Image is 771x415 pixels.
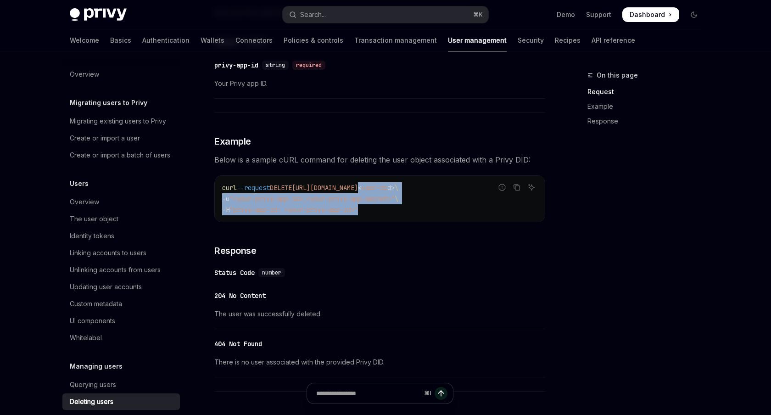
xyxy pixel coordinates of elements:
[62,228,180,244] a: Identity tokens
[229,206,358,214] span: "privy-app-id: <your-privy-app-id>"
[62,296,180,312] a: Custom metadata
[70,281,142,292] div: Updating user accounts
[62,313,180,329] a: UI components
[587,114,709,129] a: Response
[62,279,180,295] a: Updating user accounts
[235,29,273,51] a: Connectors
[587,84,709,99] a: Request
[214,244,256,257] span: Response
[70,247,146,258] div: Linking accounts to users
[222,184,237,192] span: curl
[62,113,180,129] a: Migrating existing users to Privy
[622,7,679,22] a: Dashboard
[70,332,102,343] div: Whitelabel
[292,61,325,70] div: required
[630,10,665,19] span: Dashboard
[62,330,180,346] a: Whitelabel
[142,29,190,51] a: Authentication
[362,184,387,192] span: user-di
[70,29,99,51] a: Welcome
[70,361,123,372] h5: Managing users
[214,291,266,300] div: 204 No Content
[511,181,523,193] button: Copy the contents from the code block
[270,184,292,192] span: DELETE
[214,339,262,348] div: 404 Not Found
[110,29,131,51] a: Basics
[395,195,398,203] span: \
[387,184,391,192] span: d
[473,11,483,18] span: ⌘ K
[70,264,161,275] div: Unlinking accounts from users
[435,387,447,400] button: Send message
[70,116,166,127] div: Migrating existing users to Privy
[237,184,270,192] span: --request
[557,10,575,19] a: Demo
[284,29,343,51] a: Policies & controls
[70,213,118,224] div: The user object
[214,357,545,368] span: There is no user associated with the provided Privy DID.
[292,184,358,192] span: [URL][DOMAIN_NAME]
[222,195,229,203] span: -u
[70,178,89,189] h5: Users
[391,184,395,192] span: >
[70,97,147,108] h5: Migrating users to Privy
[586,10,611,19] a: Support
[70,133,140,144] div: Create or import a user
[62,376,180,393] a: Querying users
[262,269,281,276] span: number
[214,78,545,89] span: Your Privy app ID.
[70,230,114,241] div: Identity tokens
[62,130,180,146] a: Create or import a user
[70,396,113,407] div: Deleting users
[316,383,420,404] input: Ask a question...
[70,150,170,161] div: Create or import a batch of users
[62,393,180,410] a: Deleting users
[395,184,398,192] span: \
[62,262,180,278] a: Unlinking accounts from users
[214,308,545,320] span: The user was successfully deleted.
[448,29,507,51] a: User management
[214,268,255,277] div: Status Code
[62,66,180,83] a: Overview
[687,7,701,22] button: Toggle dark mode
[587,99,709,114] a: Example
[496,181,508,193] button: Report incorrect code
[300,9,326,20] div: Search...
[518,29,544,51] a: Security
[354,29,437,51] a: Transaction management
[229,195,395,203] span: "<your-privy-app-id>:<your-privy-app-secret>"
[266,62,285,69] span: string
[62,147,180,163] a: Create or import a batch of users
[70,379,116,390] div: Querying users
[358,184,362,192] span: <
[62,245,180,261] a: Linking accounts to users
[597,70,638,81] span: On this page
[555,29,581,51] a: Recipes
[201,29,224,51] a: Wallets
[70,298,122,309] div: Custom metadata
[70,69,99,80] div: Overview
[70,315,115,326] div: UI components
[222,206,229,214] span: -H
[214,61,258,70] div: privy-app-id
[214,153,545,166] span: Below is a sample cURL command for deleting the user object associated with a Privy DID:
[283,6,488,23] button: Open search
[214,135,251,148] span: Example
[70,196,99,207] div: Overview
[70,8,127,21] img: dark logo
[62,211,180,227] a: The user object
[525,181,537,193] button: Ask AI
[62,194,180,210] a: Overview
[592,29,635,51] a: API reference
